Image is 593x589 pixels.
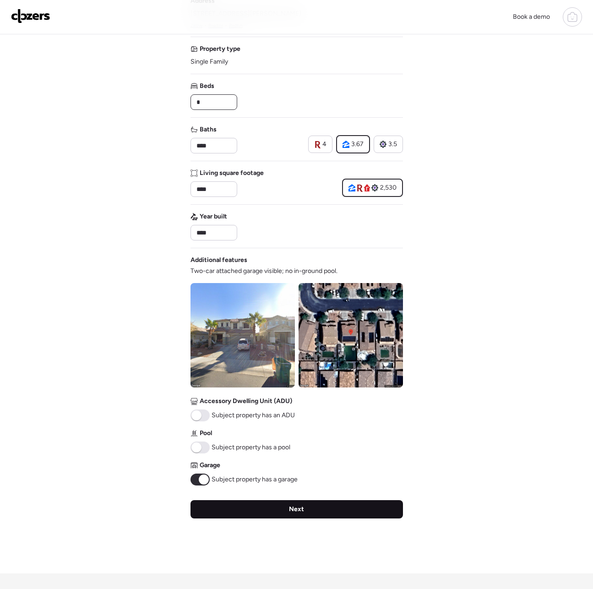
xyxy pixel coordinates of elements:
[11,9,50,23] img: Logo
[200,461,220,470] span: Garage
[212,475,298,484] span: Subject property has a garage
[212,443,290,452] span: Subject property has a pool
[200,212,227,221] span: Year built
[388,140,397,149] span: 3.5
[513,13,550,21] span: Book a demo
[200,82,214,91] span: Beds
[380,183,397,192] span: 2,530
[190,57,228,66] span: Single Family
[351,140,364,149] span: 3.67
[200,169,264,178] span: Living square footage
[322,140,326,149] span: 4
[212,411,295,420] span: Subject property has an ADU
[200,125,217,134] span: Baths
[200,397,292,406] span: Accessory Dwelling Unit (ADU)
[200,429,212,438] span: Pool
[200,44,240,54] span: Property type
[289,505,304,514] span: Next
[190,267,337,276] span: Two-car attached garage visible; no in-ground pool.
[190,256,247,265] span: Additional features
